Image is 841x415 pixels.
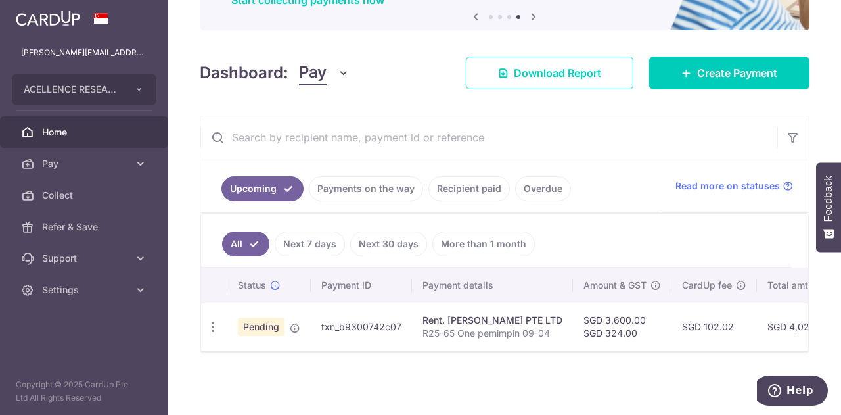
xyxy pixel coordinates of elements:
[200,61,288,85] h4: Dashboard:
[42,189,129,202] span: Collect
[350,232,427,256] a: Next 30 days
[823,176,834,222] span: Feedback
[682,279,732,292] span: CardUp fee
[42,252,129,265] span: Support
[757,376,828,408] iframe: Opens a widget where you can find more information
[649,57,809,89] a: Create Payment
[238,279,266,292] span: Status
[675,180,793,193] a: Read more on statuses
[422,314,562,327] div: Rent. [PERSON_NAME] PTE LTD
[311,303,412,351] td: txn_b9300742c07
[428,176,510,201] a: Recipient paid
[275,232,345,256] a: Next 7 days
[757,303,840,351] td: SGD 4,026.02
[412,268,573,303] th: Payment details
[767,279,811,292] span: Total amt.
[21,46,147,59] p: [PERSON_NAME][EMAIL_ADDRESS][PERSON_NAME][DOMAIN_NAME]
[675,180,780,193] span: Read more on statuses
[311,268,412,303] th: Payment ID
[42,126,129,139] span: Home
[466,57,633,89] a: Download Report
[432,232,535,256] a: More than 1 month
[514,65,601,81] span: Download Report
[697,65,777,81] span: Create Payment
[42,283,129,297] span: Settings
[583,279,647,292] span: Amount & GST
[24,83,121,96] span: ACELLENCE RESEARCH FIELDWORK PTE. LTD.
[42,157,129,170] span: Pay
[816,162,841,252] button: Feedback - Show survey
[16,11,80,26] img: CardUp
[238,318,284,336] span: Pending
[309,176,423,201] a: Payments on the way
[422,327,562,340] p: R25-65 One pemimpin 09-04
[221,176,304,201] a: Upcoming
[42,220,129,233] span: Refer & Save
[671,303,757,351] td: SGD 102.02
[299,61,327,85] span: Pay
[12,74,156,105] button: ACELLENCE RESEARCH FIELDWORK PTE. LTD.
[515,176,571,201] a: Overdue
[573,303,671,351] td: SGD 3,600.00 SGD 324.00
[299,61,350,85] button: Pay
[222,232,269,256] a: All
[200,116,777,159] input: Search by recipient name, payment id or reference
